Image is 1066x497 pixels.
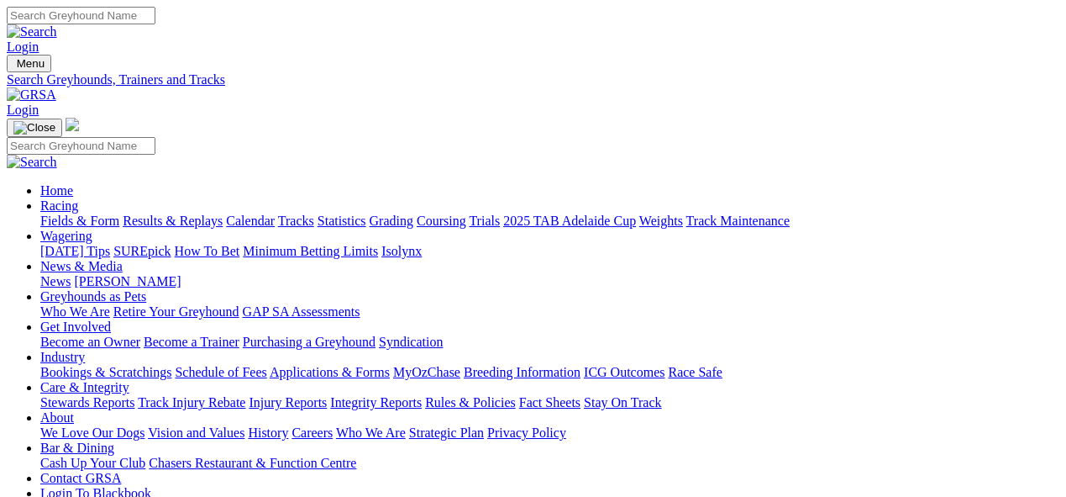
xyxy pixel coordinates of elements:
a: Weights [639,214,683,228]
a: Who We Are [40,304,110,319]
a: MyOzChase [393,365,460,379]
div: Bar & Dining [40,456,1059,471]
a: Stay On Track [584,395,661,410]
div: Wagering [40,244,1059,259]
a: Syndication [379,335,443,349]
a: Contact GRSA [40,471,121,485]
a: Retire Your Greyhound [113,304,239,319]
img: Search [7,155,57,170]
a: Integrity Reports [330,395,422,410]
img: Search [7,24,57,40]
a: Grading [370,214,413,228]
a: Stewards Reports [40,395,134,410]
span: Menu [17,57,45,70]
a: Fields & Form [40,214,119,228]
a: [DATE] Tips [40,244,110,258]
div: Care & Integrity [40,395,1059,410]
a: Purchasing a Greyhound [243,335,375,349]
a: SUREpick [113,244,171,258]
a: Tracks [278,214,314,228]
a: How To Bet [175,244,240,258]
a: Isolynx [381,244,422,258]
a: Injury Reports [249,395,327,410]
a: Home [40,183,73,198]
a: Track Injury Rebate [138,395,245,410]
a: Bookings & Scratchings [40,365,171,379]
a: Statistics [318,214,366,228]
img: GRSA [7,87,56,103]
a: Track Maintenance [686,214,790,228]
a: News & Media [40,259,123,273]
a: History [248,426,288,440]
a: Trials [469,214,500,228]
div: Get Involved [40,335,1059,350]
a: GAP SA Assessments [243,304,360,319]
a: Become an Owner [40,335,140,349]
div: Greyhounds as Pets [40,304,1059,320]
a: We Love Our Dogs [40,426,144,440]
a: Care & Integrity [40,380,129,394]
a: Breeding Information [464,365,580,379]
a: Strategic Plan [409,426,484,440]
a: Vision and Values [148,426,244,440]
a: About [40,410,74,425]
a: 2025 TAB Adelaide Cup [503,214,636,228]
a: Calendar [226,214,275,228]
a: Careers [291,426,333,440]
a: Minimum Betting Limits [243,244,378,258]
a: Who We Are [336,426,406,440]
a: Industry [40,350,85,364]
div: About [40,426,1059,441]
div: Industry [40,365,1059,380]
img: Close [13,121,55,135]
button: Toggle navigation [7,55,51,72]
a: Greyhounds as Pets [40,289,146,304]
button: Toggle navigation [7,119,62,137]
a: Privacy Policy [487,426,566,440]
a: Rules & Policies [425,395,516,410]
a: ICG Outcomes [584,365,664,379]
a: Applications & Forms [270,365,390,379]
a: Become a Trainer [144,335,239,349]
a: Chasers Restaurant & Function Centre [149,456,356,470]
a: Wagering [40,229,92,243]
a: Bar & Dining [40,441,114,455]
input: Search [7,137,155,155]
a: Race Safe [668,365,722,379]
a: Login [7,40,39,54]
div: Racing [40,214,1059,229]
a: Search Greyhounds, Trainers and Tracks [7,72,1059,87]
div: News & Media [40,274,1059,289]
a: Fact Sheets [519,395,580,410]
a: Results & Replays [123,214,223,228]
img: logo-grsa-white.png [66,118,79,131]
a: Racing [40,198,78,213]
a: Login [7,103,39,117]
a: Get Involved [40,320,111,334]
a: Cash Up Your Club [40,456,145,470]
input: Search [7,7,155,24]
a: Schedule of Fees [175,365,266,379]
a: Coursing [417,214,466,228]
a: [PERSON_NAME] [74,274,181,288]
a: News [40,274,71,288]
